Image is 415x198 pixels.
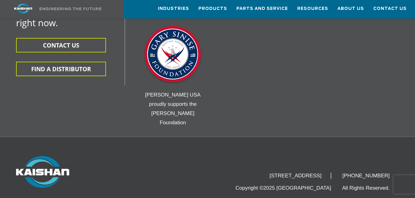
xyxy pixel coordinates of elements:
[198,0,227,17] a: Products
[337,5,364,12] span: About Us
[235,185,341,191] li: Copyright ©2025 [GEOGRAPHIC_DATA]
[297,0,328,17] a: Resources
[260,173,331,179] li: [STREET_ADDRESS]
[16,156,69,188] img: Kaishan
[145,92,201,126] span: [PERSON_NAME] USA proudly supports the [PERSON_NAME] Foundation
[373,5,407,12] span: Contact Us
[342,185,399,191] li: All Rights Reserved.
[40,7,101,10] img: Engineering the future
[142,24,204,86] img: Gary Sinise Foundation
[236,5,288,12] span: Parts and Service
[16,38,106,52] button: CONTACT US
[373,0,407,17] a: Contact Us
[236,0,288,17] a: Parts and Service
[158,0,189,17] a: Industries
[158,5,189,12] span: Industries
[337,0,364,17] a: About Us
[333,173,399,179] li: [PHONE_NUMBER]
[297,5,328,12] span: Resources
[16,62,106,76] button: FIND A DISTRIBUTOR
[198,5,227,12] span: Products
